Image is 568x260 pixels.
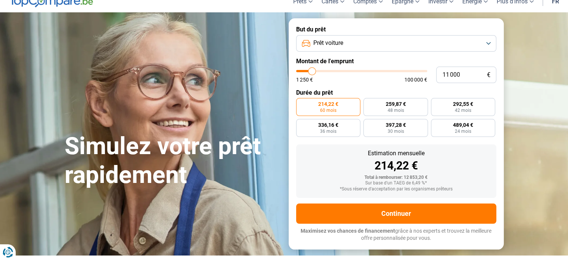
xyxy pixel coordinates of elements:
span: 30 mois [387,129,404,134]
p: grâce à nos experts et trouvez la meilleure offre personnalisée pour vous. [296,227,496,242]
div: Total à rembourser: 12 853,20 € [302,175,490,180]
span: 24 mois [455,129,471,134]
span: 48 mois [387,108,404,113]
span: 259,87 € [385,101,406,107]
span: 100 000 € [404,77,427,82]
button: Prêt voiture [296,35,496,52]
div: Estimation mensuelle [302,150,490,156]
span: 489,04 € [453,122,473,128]
span: 36 mois [320,129,336,134]
span: 336,16 € [318,122,338,128]
button: Continuer [296,204,496,224]
div: *Sous réserve d'acceptation par les organismes prêteurs [302,187,490,192]
span: 60 mois [320,108,336,113]
span: 42 mois [455,108,471,113]
label: Montant de l'emprunt [296,58,496,65]
div: Sur base d'un TAEG de 6,49 %* [302,181,490,186]
div: 214,22 € [302,160,490,171]
span: 214,22 € [318,101,338,107]
label: But du prêt [296,26,496,33]
h1: Simulez votre prêt rapidement [65,132,280,190]
span: € [487,72,490,78]
span: Prêt voiture [313,39,343,47]
label: Durée du prêt [296,89,496,96]
span: 292,55 € [453,101,473,107]
span: 397,28 € [385,122,406,128]
span: Maximisez vos chances de financement [301,228,395,234]
span: 1 250 € [296,77,313,82]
